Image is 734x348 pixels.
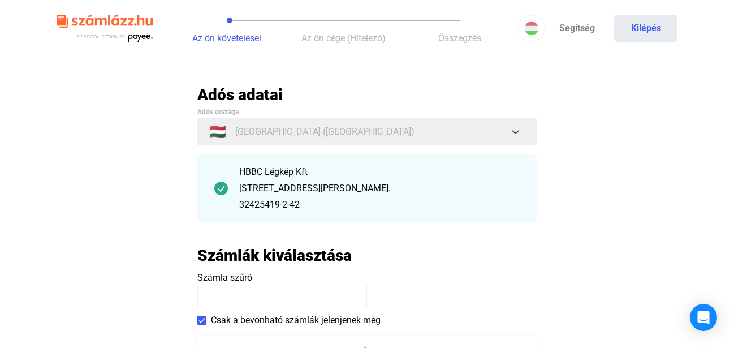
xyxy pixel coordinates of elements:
h2: Adós adatai [197,85,537,105]
button: Kilépés [614,15,677,42]
span: Az ön cége (Hitelező) [301,33,386,44]
div: Open Intercom Messenger [690,304,717,331]
img: checkmark-darker-green-circle [214,182,228,195]
img: HU [525,22,538,35]
span: Az ön követelései [192,33,261,44]
a: Segítség [545,15,608,42]
img: szamlazzhu-logo [57,10,153,47]
span: Adós országa [197,108,239,116]
h2: Számlák kiválasztása [197,246,352,265]
span: Számla szűrő [197,272,252,283]
span: 🇭🇺 [209,125,226,139]
div: HBBC Légkép Kft [239,165,520,179]
div: 32425419-2-42 [239,198,520,212]
span: Összegzés [438,33,481,44]
span: [GEOGRAPHIC_DATA] ([GEOGRAPHIC_DATA]) [235,125,415,139]
button: HU [518,15,545,42]
span: Csak a bevonható számlák jelenjenek meg [211,313,381,327]
div: [STREET_ADDRESS][PERSON_NAME]. [239,182,520,195]
button: 🇭🇺[GEOGRAPHIC_DATA] ([GEOGRAPHIC_DATA]) [197,118,537,145]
